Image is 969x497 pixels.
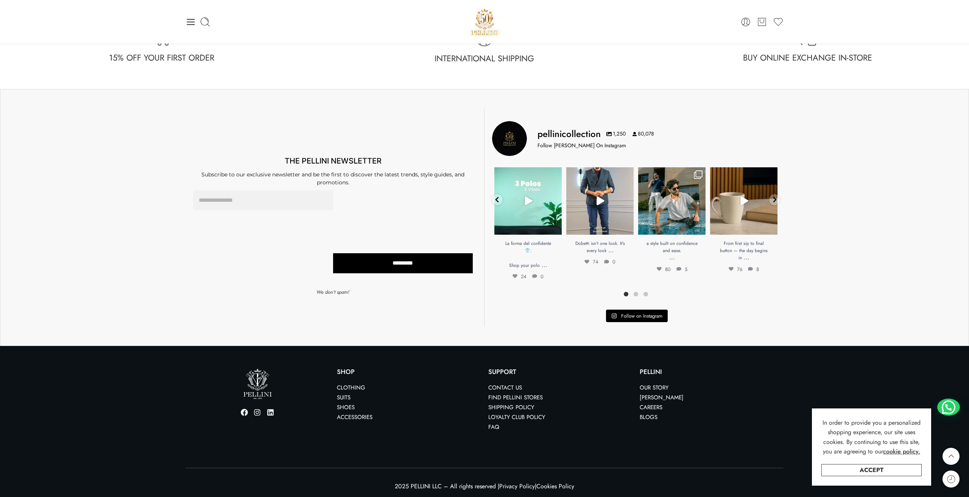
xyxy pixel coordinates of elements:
a: Wishlist [773,17,784,27]
span: 5 [676,266,687,273]
a: [PERSON_NAME] [640,393,684,402]
a: Shipping Policy [488,403,534,411]
p: SUPPORT [488,369,632,375]
h3: pellinicollection [537,128,601,140]
span: Subscribe to our exclusive newsletter and be the first to discover the latest trends, style guide... [201,171,464,186]
a: cookie policy. [883,447,920,456]
a: Privacy Policy [499,482,535,491]
svg: Instagram [611,313,617,319]
a: Accessories [337,413,372,421]
a: … [669,253,675,262]
span: Buy Online Exchange In-store [743,51,872,64]
span: 0 [532,273,544,280]
a: … [542,260,547,269]
a: Suits [337,393,351,402]
a: Careers [640,403,662,411]
span: 1,250 [606,130,626,138]
input: Email Address * [193,190,333,210]
a: Contact us [488,383,522,392]
span: 8 [748,266,759,273]
span: 0 [604,258,615,265]
span: In order to provide you a personalized shopping experience, our site uses cookies. By continuing ... [823,418,921,456]
a: … [608,246,614,254]
a: Clothing [337,383,365,392]
span: THE PELLINI NEWSLETTER [285,156,382,165]
a: Cookies Policy [536,482,574,491]
span: 74 [584,258,598,265]
a: Our Story [640,383,668,392]
a: Find Pellini Stores [488,393,543,402]
a: … [744,253,749,262]
a: Loyalty Club Policy [488,413,545,421]
span: La forma del confidente👕. Shop your polo [505,240,551,269]
a: Login / Register [740,17,751,27]
em: We don’t spam! [316,288,349,296]
a: Pellini Collection pellinicollection 1,250 80,078 Follow [PERSON_NAME] On Instagram [492,121,780,156]
iframe: reCAPTCHA [333,190,395,245]
span: Dobetti isn’t one look. It’s every look [575,240,625,254]
a: Cart [757,17,767,27]
span: 24 [513,273,527,280]
a: Pellini - [468,6,501,38]
img: Pellini [468,6,501,38]
a: Accept [821,464,922,476]
p: 2025 PELLINI LLC – All rights reserved | | [185,481,784,491]
a: Blogs [640,413,657,421]
p: Follow [PERSON_NAME] On Instagram [537,142,626,150]
span: From first sip to final button — the day begins in [720,240,768,261]
a: Shoes [337,403,355,411]
span: International Shipping [435,52,534,64]
span: 15% off your first order [109,51,214,64]
p: Shop [337,369,481,375]
span: a style built on confidence and ease. [647,240,698,254]
span: 76 [729,266,742,273]
a: FAQ [488,423,499,431]
p: PELLINI [640,369,784,375]
span: 80,078 [632,130,654,138]
a: Instagram Follow on Instagram [606,310,668,323]
span: 80 [657,266,671,273]
span: Follow on Instagram [621,312,662,319]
